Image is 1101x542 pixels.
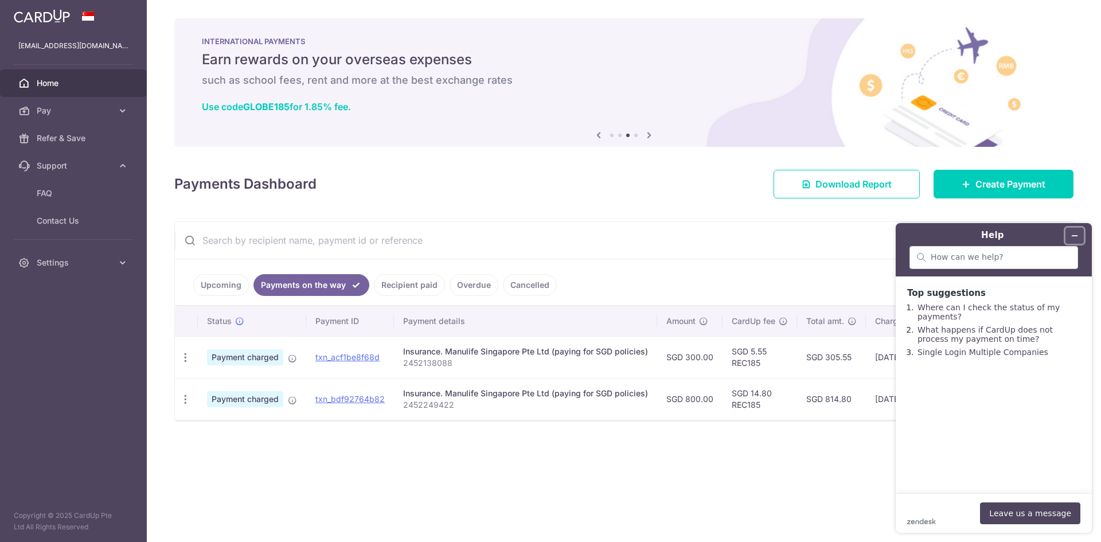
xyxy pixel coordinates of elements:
[174,18,1073,147] img: International Payment Banner
[243,101,290,112] b: GLOBE185
[37,160,112,171] span: Support
[37,215,112,227] span: Contact Us
[732,315,775,327] span: CardUp fee
[175,222,1045,259] input: Search by recipient name, payment id or reference
[37,188,112,199] span: FAQ
[887,214,1101,542] iframe: Find more information here
[315,394,385,404] a: txn_bdf92764b82
[866,336,944,378] td: [DATE]
[797,336,866,378] td: SGD 305.55
[394,306,657,336] th: Payment details
[18,40,128,52] p: [EMAIL_ADDRESS][DOMAIN_NAME]
[202,101,351,112] a: Use codeGLOBE185for 1.85% fee.
[815,177,892,191] span: Download Report
[37,77,112,89] span: Home
[934,170,1073,198] a: Create Payment
[315,352,380,362] a: txn_acf1be8f68d
[207,349,283,365] span: Payment charged
[202,73,1046,87] h6: such as school fees, rent and more at the best exchange rates
[403,388,648,399] div: Insurance. Manulife Singapore Pte Ltd (paying for SGD policies)
[806,315,844,327] span: Total amt.
[774,170,920,198] a: Download Report
[193,274,249,296] a: Upcoming
[202,37,1046,46] p: INTERNATIONAL PAYMENTS
[975,177,1045,191] span: Create Payment
[403,346,648,357] div: Insurance. Manulife Singapore Pte Ltd (paying for SGD policies)
[37,132,112,144] span: Refer & Save
[657,378,723,420] td: SGD 800.00
[450,274,498,296] a: Overdue
[723,336,797,378] td: SGD 5.55 REC185
[723,378,797,420] td: SGD 14.80 REC185
[503,274,557,296] a: Cancelled
[174,174,317,194] h4: Payments Dashboard
[37,105,112,116] span: Pay
[253,274,369,296] a: Payments on the way
[657,336,723,378] td: SGD 300.00
[875,315,922,327] span: Charge date
[26,8,49,18] span: Help
[14,9,70,23] img: CardUp
[403,357,648,369] p: 2452138088
[866,378,944,420] td: [DATE]
[306,306,394,336] th: Payment ID
[374,274,445,296] a: Recipient paid
[403,399,648,411] p: 2452249422
[797,378,866,420] td: SGD 814.80
[207,391,283,407] span: Payment charged
[37,257,112,268] span: Settings
[666,315,696,327] span: Amount
[202,50,1046,69] h5: Earn rewards on your overseas expenses
[207,315,232,327] span: Status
